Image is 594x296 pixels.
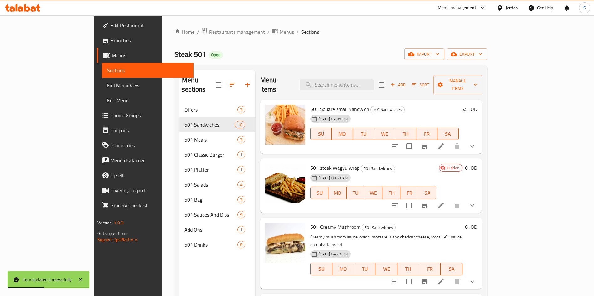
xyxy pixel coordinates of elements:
span: 501 Meals [184,136,237,143]
a: Promotions [97,138,194,153]
h2: Menu sections [182,75,216,94]
span: Select to update [403,199,416,212]
div: 501 Meals3 [179,132,255,147]
div: 501 Salads [184,181,237,188]
span: 1 [238,167,245,173]
span: Upsell [111,172,189,179]
span: 501 Sauces And Dips [184,211,237,218]
span: Edit Restaurant [111,22,189,29]
span: WE [376,129,393,138]
span: 1.0.0 [114,219,124,227]
span: Sections [301,28,319,36]
button: WE [375,263,397,275]
span: 501 Sandwiches [361,165,395,172]
span: TH [385,188,398,198]
span: Full Menu View [107,82,189,89]
button: Add section [240,77,255,92]
span: MO [331,188,344,198]
div: Item updated successfully [23,276,72,283]
img: 501 Creamy Mushroom [265,223,305,263]
span: WE [367,188,380,198]
span: [DATE] 04:28 PM [316,251,351,257]
a: Edit Menu [102,93,194,108]
button: show more [465,139,480,154]
button: SU [310,128,332,140]
a: Edit menu item [437,278,445,285]
button: Sort [411,80,431,90]
span: TU [355,129,372,138]
div: Add Ons1 [179,222,255,237]
a: Menus [272,28,294,36]
span: Menus [280,28,294,36]
span: TH [400,264,416,273]
nav: Menu sections [179,100,255,255]
a: Restaurants management [202,28,265,36]
a: Support.OpsPlatform [97,236,137,244]
span: SU [313,264,330,273]
span: WE [378,264,395,273]
span: import [409,50,439,58]
span: Offers [184,106,237,113]
span: 501 Sandwiches [184,121,235,128]
nav: breadcrumb [174,28,487,36]
span: SA [440,129,456,138]
div: Offers3 [179,102,255,117]
span: 501 Sandwiches [371,106,404,113]
button: SU [310,263,332,275]
div: items [237,181,245,188]
span: SA [421,188,434,198]
a: Branches [97,33,194,48]
div: items [237,136,245,143]
button: TH [395,128,416,140]
button: sort-choices [388,198,403,213]
div: 501 Sandwiches [362,224,396,231]
a: Edit Restaurant [97,18,194,33]
a: Grocery Checklist [97,198,194,213]
button: show more [465,274,480,289]
div: 501 Sandwiches [361,165,395,172]
img: 501 steak Wagyu wrap [265,163,305,203]
input: search [300,79,374,90]
button: Branch-specific-item [417,274,432,289]
button: TH [397,263,419,275]
button: Manage items [433,75,482,94]
button: Add [388,80,408,90]
span: Branches [111,37,189,44]
div: 501 Classic Burger1 [179,147,255,162]
span: 501 Classic Burger [184,151,237,158]
h6: 0 JOD [465,163,477,172]
span: Select section [375,78,388,91]
div: items [237,241,245,248]
svg: Show Choices [468,143,476,150]
a: Coupons [97,123,194,138]
button: MO [328,187,346,199]
button: sort-choices [388,274,403,289]
button: MO [332,263,354,275]
div: 501 Drinks8 [179,237,255,252]
div: items [237,196,245,203]
span: Add Ons [184,226,237,233]
a: Upsell [97,168,194,183]
button: show more [465,198,480,213]
div: items [237,211,245,218]
div: items [237,226,245,233]
span: 3 [238,197,245,203]
span: 501 Creamy Mushroom [310,222,360,232]
span: SA [443,264,460,273]
span: Select all sections [212,78,225,91]
h6: 0 JOD [465,223,477,231]
span: FR [419,129,435,138]
span: 501 Sandwiches [362,224,395,231]
span: [DATE] 08:59 AM [316,175,351,181]
button: SU [310,187,328,199]
span: Coupons [111,127,189,134]
div: 501 Bag [184,196,237,203]
span: export [452,50,482,58]
span: MO [334,129,350,138]
span: Version: [97,219,113,227]
svg: Show Choices [468,202,476,209]
span: FR [403,188,416,198]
